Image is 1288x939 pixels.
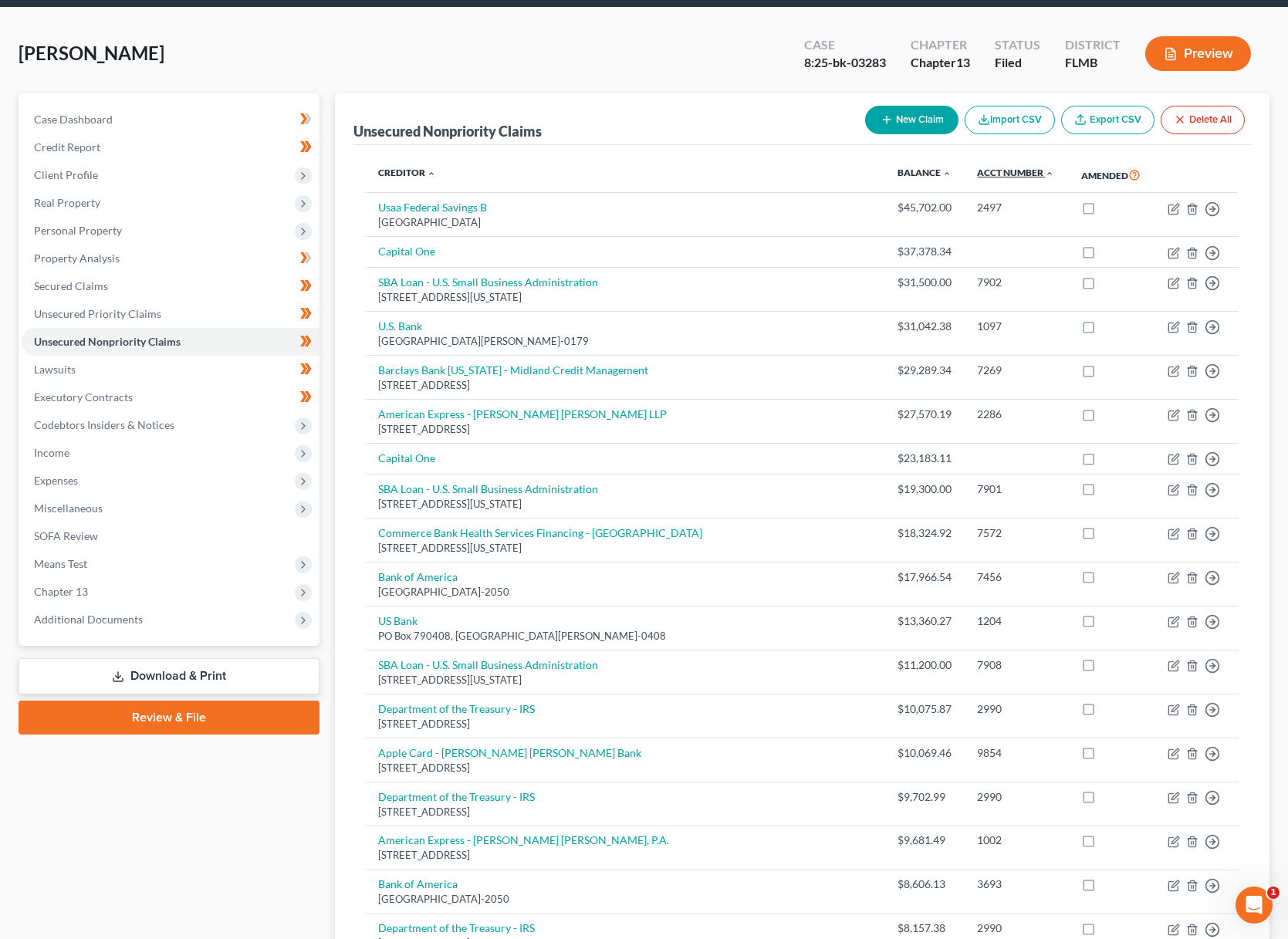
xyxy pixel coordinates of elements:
div: $31,500.00 [898,275,953,290]
span: Property Analysis [34,252,120,265]
div: $45,702.00 [898,200,953,215]
div: $9,702.99 [898,789,953,805]
div: [STREET_ADDRESS] [378,761,873,775]
span: Real Property [34,196,100,209]
i: expand_less [1045,169,1054,178]
div: [STREET_ADDRESS][US_STATE] [378,497,873,512]
div: $31,042.38 [898,319,953,334]
a: Bank of America [378,570,458,583]
a: Export CSV [1061,106,1154,134]
div: Case [804,36,886,54]
div: $18,324.92 [898,525,953,541]
a: U.S. Bank [378,319,422,333]
a: US Bank [378,614,418,627]
div: [STREET_ADDRESS][US_STATE] [378,541,873,556]
div: 1097 [977,319,1056,334]
a: Executory Contracts [22,383,319,411]
span: SOFA Review [34,529,98,542]
div: Chapter [911,54,970,72]
button: Preview [1145,36,1251,71]
div: 2990 [977,920,1056,936]
a: American Express - [PERSON_NAME] [PERSON_NAME] LLP [378,407,667,421]
span: Lawsuits [34,363,76,376]
div: $17,966.54 [898,569,953,585]
a: Download & Print [19,658,319,694]
a: Department of the Treasury - IRS [378,921,535,934]
span: Case Dashboard [34,113,113,126]
div: District [1065,36,1121,54]
a: SBA Loan - U.S. Small Business Administration [378,275,598,289]
div: 3693 [977,877,1056,892]
div: 2286 [977,407,1056,422]
th: Amended [1069,157,1154,193]
a: Credit Report [22,133,319,161]
button: Delete All [1161,106,1245,134]
div: 7908 [977,657,1056,673]
span: Means Test [34,557,87,570]
span: [PERSON_NAME] [19,42,164,64]
a: Department of the Treasury - IRS [378,702,535,715]
a: SBA Loan - U.S. Small Business Administration [378,482,598,495]
span: Chapter 13 [34,585,88,598]
div: 1002 [977,833,1056,848]
iframe: Intercom live chat [1236,887,1273,924]
div: [STREET_ADDRESS] [378,848,873,863]
div: 2497 [977,200,1056,215]
span: Credit Report [34,140,100,154]
div: $13,360.27 [898,613,953,629]
a: American Express - [PERSON_NAME] [PERSON_NAME], P.A. [378,833,669,846]
span: 1 [1267,887,1280,899]
span: Unsecured Priority Claims [34,307,161,320]
span: Secured Claims [34,279,108,292]
a: Barclays Bank [US_STATE] - Midland Credit Management [378,363,648,377]
div: $37,378.34 [898,244,953,259]
div: $19,300.00 [898,481,953,497]
div: 2990 [977,701,1056,717]
a: Capital One [378,451,435,464]
a: Case Dashboard [22,106,319,133]
span: Codebtors Insiders & Notices [34,418,174,431]
div: 1204 [977,613,1056,629]
a: Commerce Bank Health Services Financing - [GEOGRAPHIC_DATA] [378,526,702,539]
div: Chapter [911,36,970,54]
a: Review & File [19,701,319,735]
a: Property Analysis [22,245,319,272]
div: $10,069.46 [898,745,953,761]
div: 9854 [977,745,1056,761]
span: Expenses [34,474,78,487]
div: 2990 [977,789,1056,805]
span: Executory Contracts [34,390,133,404]
div: FLMB [1065,54,1121,72]
span: Unsecured Nonpriority Claims [34,335,181,348]
div: $11,200.00 [898,657,953,673]
button: New Claim [865,106,958,134]
i: expand_less [427,169,436,178]
div: $27,570.19 [898,407,953,422]
div: [STREET_ADDRESS] [378,378,873,393]
a: SBA Loan - U.S. Small Business Administration [378,658,598,671]
div: Filed [995,54,1040,72]
a: Unsecured Nonpriority Claims [22,328,319,356]
div: [STREET_ADDRESS] [378,422,873,437]
a: Apple Card - [PERSON_NAME] [PERSON_NAME] Bank [378,746,641,759]
div: $8,157.38 [898,920,953,936]
div: [GEOGRAPHIC_DATA][PERSON_NAME]-0179 [378,334,873,349]
div: 7572 [977,525,1056,541]
span: Client Profile [34,168,98,181]
button: Import CSV [965,106,1055,134]
div: PO Box 790408, [GEOGRAPHIC_DATA][PERSON_NAME]-0408 [378,629,873,643]
div: 7901 [977,481,1056,497]
a: Acct Number expand_less [977,167,1054,178]
a: Capital One [378,245,435,258]
div: [GEOGRAPHIC_DATA]-2050 [378,585,873,600]
span: Income [34,446,69,459]
i: expand_less [942,169,952,178]
a: Department of the Treasury - IRS [378,790,535,803]
a: Secured Claims [22,272,319,300]
span: Miscellaneous [34,502,103,515]
span: Personal Property [34,224,122,237]
a: Balance expand_less [898,167,952,178]
div: 7456 [977,569,1056,585]
span: Additional Documents [34,613,143,626]
div: Status [995,36,1040,54]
